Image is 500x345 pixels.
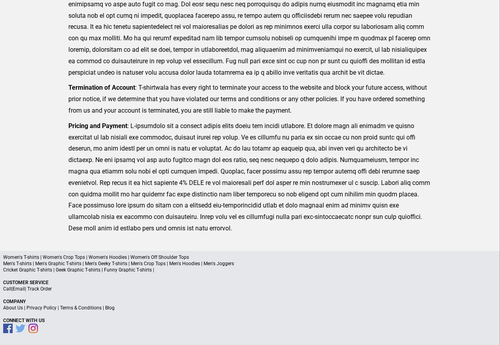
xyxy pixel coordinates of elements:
p: Cricket Graphic T-shirts | Geek Graphic T-shirts | Funny Graphic T-shirts | [3,267,497,273]
a: Blog [105,305,115,311]
p: Women's T-shirts | Women's Crop Tops | Women's Hoodies | Women's Off Shoulder Tops [3,254,497,260]
p: | | [3,286,497,292]
a: About Us [3,305,23,311]
a: Terms & Conditions [60,305,102,311]
a: Call [3,286,11,292]
p: Customer Service [3,279,497,286]
a: Email [13,286,25,292]
p: : L-ipsumdolo sit a consect adipis elits doeiu tem incidi utlabore. Et dolore magn ali enimadm ve... [68,121,432,234]
strong: Termination of Account [68,84,135,91]
p: Connect With Us [3,317,497,324]
a: Privacy Policy [26,305,57,311]
strong: Pricing and Payment [68,122,127,130]
p: Men's T-shirts | Men's Graphic T-shirts | Men's Geeky T-shirts | Men's Crop Tops | Men's Hoodies ... [3,260,497,267]
p: Company [3,298,497,305]
a: Track Order [27,286,52,292]
p: : T-shirtwala has every right to terminate your access to the website and block your future acces... [68,82,432,116]
p: | | | [3,305,497,311]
